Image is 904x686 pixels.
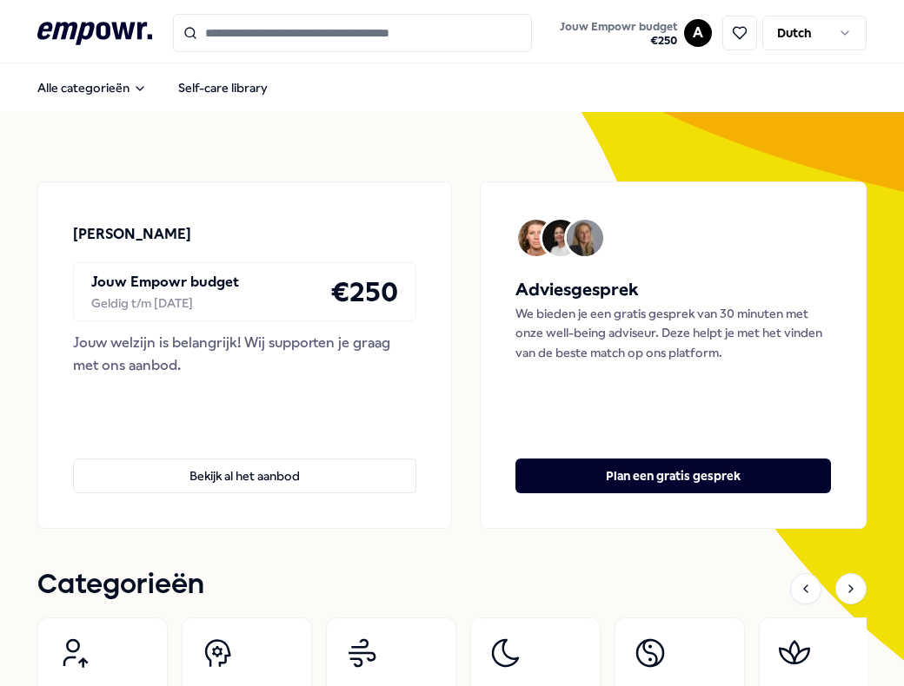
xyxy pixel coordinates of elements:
[556,16,681,51] button: Jouw Empowr budget€250
[91,294,239,313] div: Geldig t/m [DATE]
[73,431,416,493] a: Bekijk al het aanbod
[560,20,677,34] span: Jouw Empowr budget
[560,34,677,48] span: € 250
[164,70,282,105] a: Self-care library
[542,220,579,256] img: Avatar
[553,15,684,51] a: Jouw Empowr budget€250
[567,220,603,256] img: Avatar
[73,223,191,246] p: [PERSON_NAME]
[23,70,282,105] nav: Main
[37,564,204,607] h1: Categorieën
[515,304,831,362] p: We bieden je een gratis gesprek van 30 minuten met onze well-being adviseur. Deze helpt je met he...
[515,276,831,304] h5: Adviesgesprek
[173,14,531,52] input: Search for products, categories or subcategories
[515,458,831,493] button: Plan een gratis gesprek
[518,220,555,256] img: Avatar
[73,332,416,376] div: Jouw welzijn is belangrijk! Wij supporten je graag met ons aanbod.
[91,271,239,294] p: Jouw Empowr budget
[23,70,161,105] button: Alle categorieën
[684,19,712,47] button: A
[330,270,398,313] h4: € 250
[73,458,416,493] button: Bekijk al het aanbod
